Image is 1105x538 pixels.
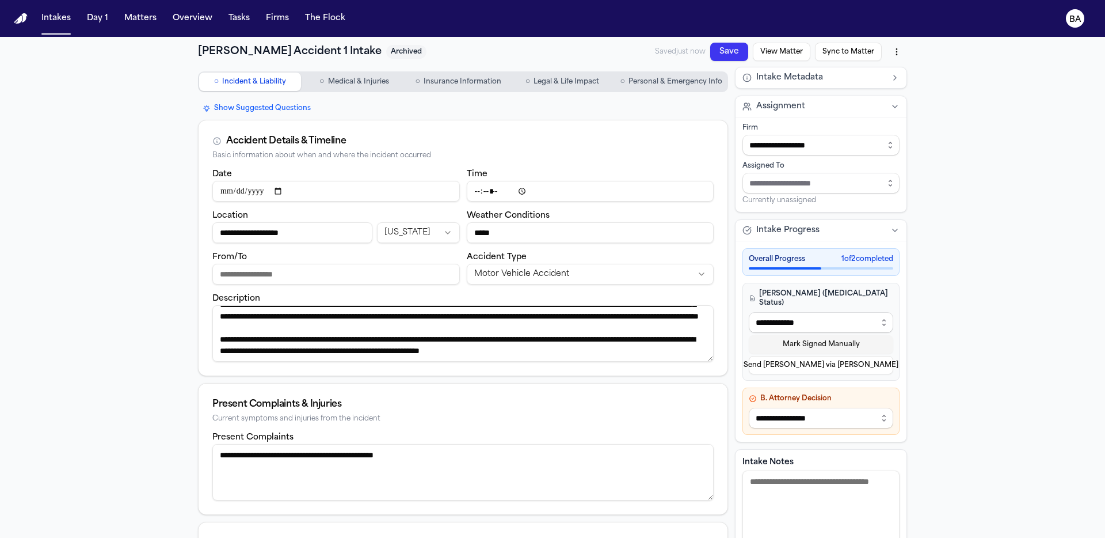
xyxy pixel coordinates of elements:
[120,8,161,29] button: Matters
[214,76,219,88] span: ○
[261,8,294,29] button: Firms
[199,73,301,91] button: Go to Incident & Liability
[226,134,346,148] div: Accident Details & Timeline
[415,76,420,88] span: ○
[742,135,900,156] input: Select firm
[212,181,460,202] input: Incident date
[212,397,714,411] div: Present Complaints & Injuries
[749,394,893,403] h4: B. Attorney Decision
[319,76,324,88] span: ○
[212,294,260,303] label: Description
[628,77,722,86] span: Personal & Emergency Info
[14,13,28,24] a: Home
[14,13,28,24] img: Finch Logo
[616,73,727,91] button: Go to Personal & Emergency Info
[749,289,893,308] h4: [PERSON_NAME] ([MEDICAL_DATA] Status)
[467,222,714,243] input: Weather conditions
[212,170,232,179] label: Date
[212,222,372,243] input: Incident location
[212,415,714,423] div: Current symptoms and injuries from the incident
[655,47,706,56] span: Saved just now
[212,264,460,285] input: From/To destination
[736,67,906,88] button: Intake Metadata
[841,255,893,264] span: 1 of 2 completed
[37,8,75,29] button: Intakes
[386,45,426,59] span: Archived
[328,77,389,86] span: Medical & Injuries
[82,8,113,29] button: Day 1
[467,253,527,262] label: Accident Type
[168,8,217,29] button: Overview
[212,305,714,362] textarea: Incident description
[749,255,805,264] span: Overall Progress
[756,225,820,236] span: Intake Progress
[424,77,501,86] span: Insurance Information
[212,444,714,501] textarea: Present complaints
[742,196,816,205] span: Currently unassigned
[467,181,714,202] input: Incident time
[756,101,805,112] span: Assignment
[742,161,900,171] div: Assigned To
[212,211,248,220] label: Location
[222,77,286,86] span: Incident & Liability
[620,76,625,88] span: ○
[525,76,530,88] span: ○
[742,123,900,132] div: Firm
[749,356,893,374] button: Send [PERSON_NAME] via [PERSON_NAME]
[407,73,509,91] button: Go to Insurance Information
[212,253,247,262] label: From/To
[300,8,350,29] button: The Flock
[198,101,315,115] button: Show Suggested Questions
[742,457,900,468] label: Intake Notes
[736,96,906,117] button: Assignment
[753,43,810,61] button: View Matter
[467,170,487,179] label: Time
[224,8,254,29] button: Tasks
[749,335,893,354] button: Mark Signed Manually
[512,73,614,91] button: Go to Legal & Life Impact
[736,220,906,241] button: Intake Progress
[756,72,823,84] span: Intake Metadata
[534,77,599,86] span: Legal & Life Impact
[742,173,900,194] input: Assign to staff member
[212,433,294,442] label: Present Complaints
[303,73,405,91] button: Go to Medical & Injuries
[198,44,382,60] h1: [PERSON_NAME] Accident 1 Intake
[886,41,907,62] button: More actions
[815,43,882,61] button: Sync to Matter
[710,43,748,61] button: Save
[212,151,714,160] div: Basic information about when and where the incident occurred
[467,211,550,220] label: Weather Conditions
[377,222,459,243] button: Incident state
